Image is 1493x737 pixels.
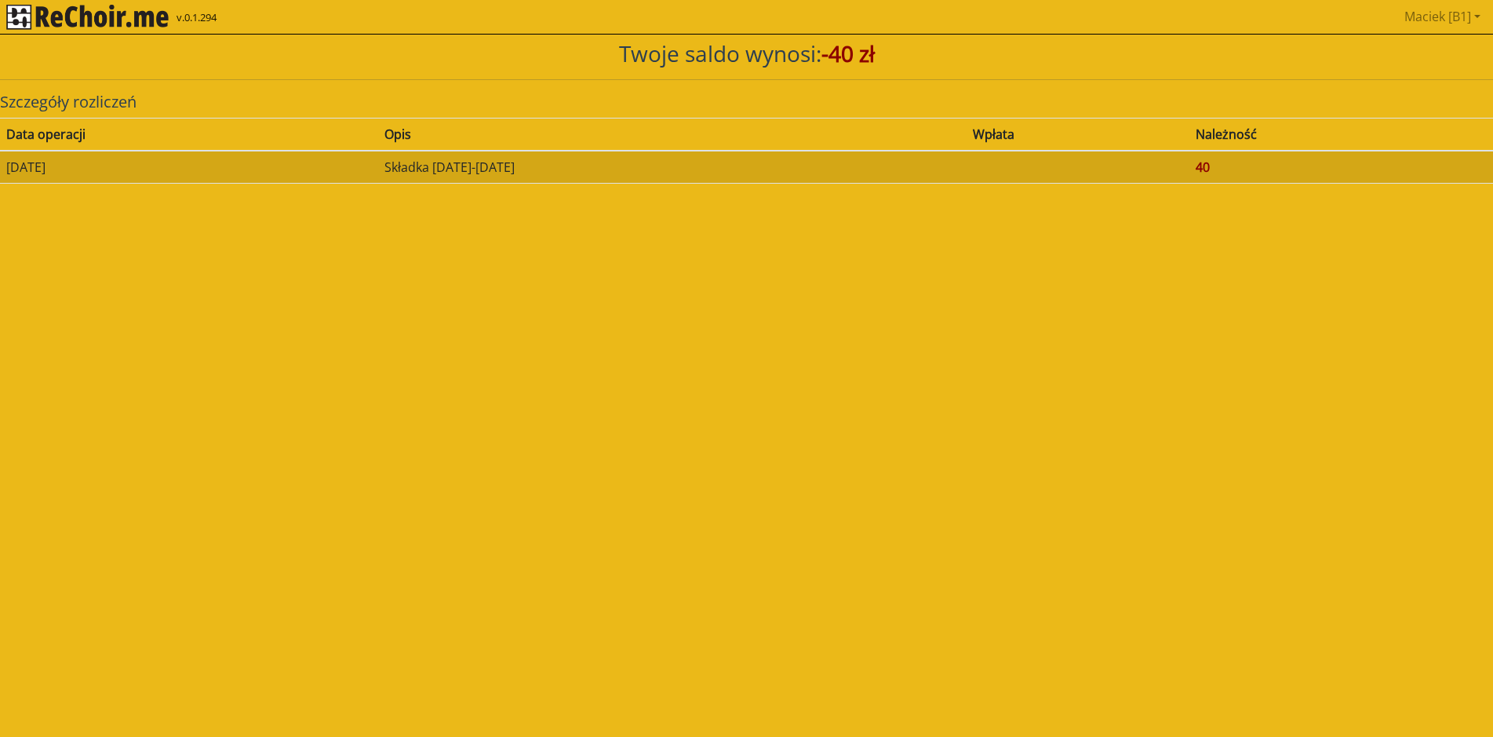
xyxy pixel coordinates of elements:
span: v.0.1.294 [177,10,217,26]
div: Wpłata [973,125,1183,144]
a: Maciek [B1] [1398,1,1487,32]
div: Data operacji [6,125,372,144]
td: Składka [DATE]-[DATE] [378,151,967,184]
h3: Twoje saldo wynosi: [6,41,1487,67]
img: rekłajer mi [6,5,169,30]
span: 40 [1196,159,1210,176]
div: Należność [1196,125,1487,144]
span: -40 zł [821,38,875,68]
div: Opis [384,125,960,144]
